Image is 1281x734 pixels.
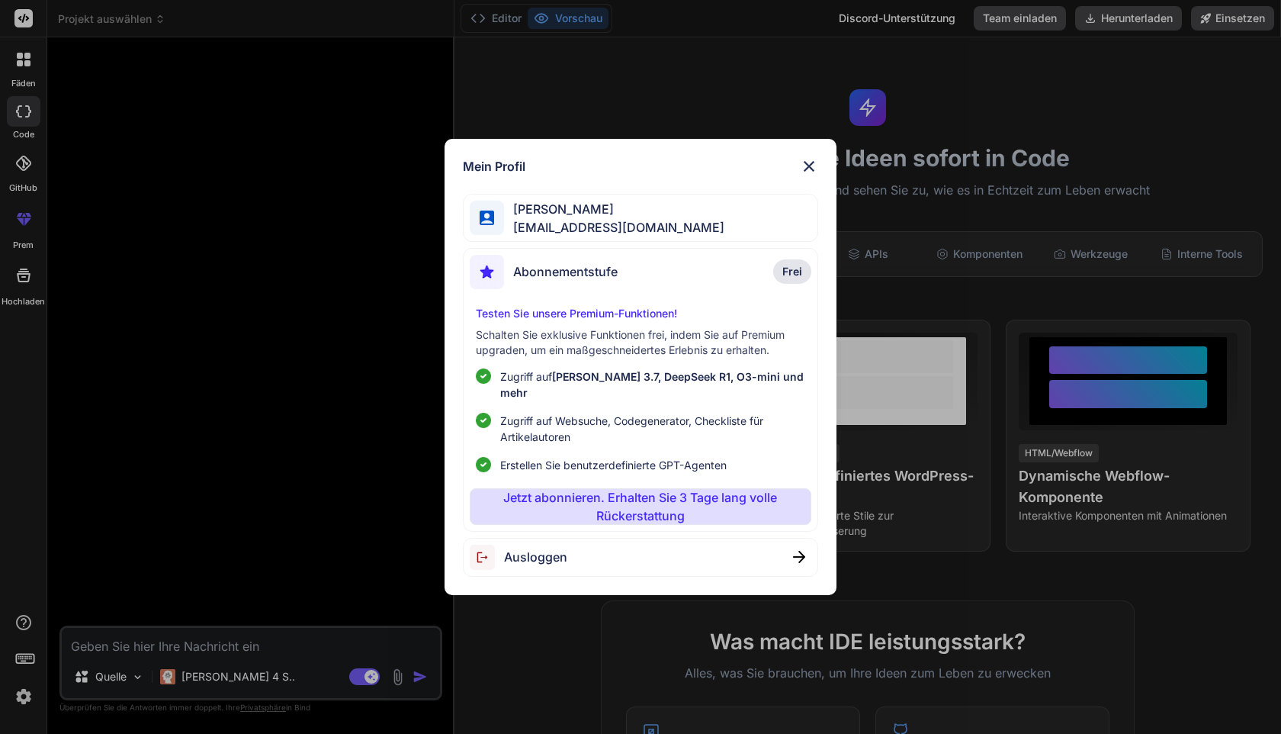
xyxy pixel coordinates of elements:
img: ausloggen [470,545,504,570]
img: Checkliste [476,413,491,428]
img: Checkliste [476,457,491,472]
img: schließen [800,157,818,175]
img: Checkliste [476,369,491,384]
font: Erstellen Sie benutzerdefinierte GPT-Agenten [500,459,727,472]
font: Abonnementstufe [513,264,618,279]
font: [PERSON_NAME] 3.7, DeepSeek R1, O3-mini und mehr [500,370,804,399]
font: Mein Profil [463,159,525,174]
font: Ausloggen [504,549,567,565]
font: Zugriff auf Websuche, Codegenerator, Checkliste für Artikelautoren [500,414,763,443]
img: Profil [480,211,494,225]
img: schließen [793,551,805,563]
font: Zugriff auf [500,370,552,383]
font: [PERSON_NAME] [513,201,614,217]
button: Jetzt abonnieren. Erhalten Sie 3 Tage lang volle Rückerstattung [470,488,811,525]
font: Schalten Sie exklusive Funktionen frei, indem Sie auf Premium upgraden, um ein maßgeschneidertes ... [476,328,785,356]
font: [EMAIL_ADDRESS][DOMAIN_NAME] [513,220,724,235]
img: Abonnement [470,255,504,289]
font: Jetzt abonnieren. Erhalten Sie 3 Tage lang volle Rückerstattung [503,490,777,523]
font: Testen Sie unsere Premium-Funktionen! [476,307,677,320]
font: Frei [782,265,802,278]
